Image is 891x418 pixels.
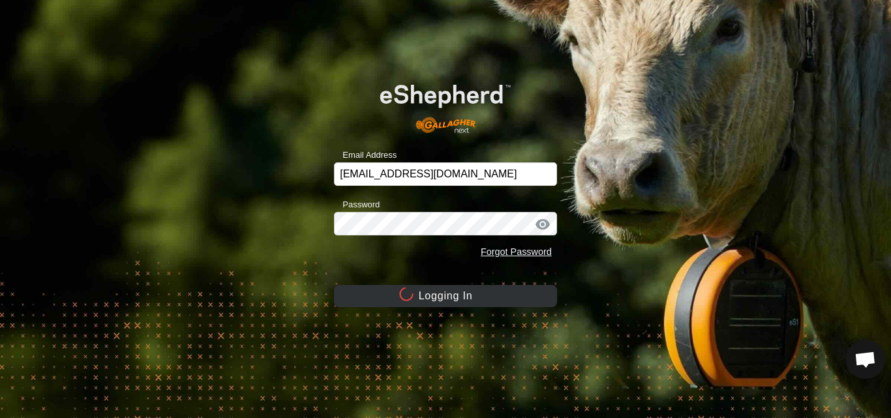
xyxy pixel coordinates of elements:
[334,149,397,162] label: Email Address
[334,162,557,186] input: Email Address
[334,198,380,211] label: Password
[334,285,557,307] button: Logging In
[356,66,534,142] img: E-shepherd Logo
[846,340,885,379] div: Open chat
[481,246,552,257] a: Forgot Password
